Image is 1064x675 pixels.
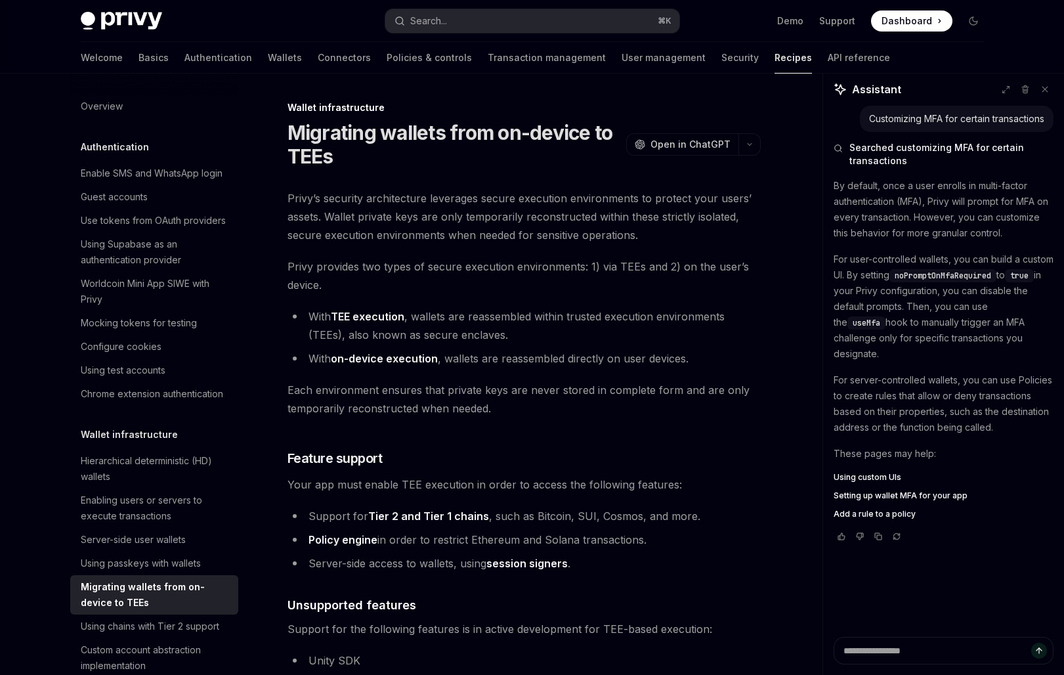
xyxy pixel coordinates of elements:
[287,121,621,168] h1: Migrating wallets from on-device to TEEs
[81,427,178,443] h5: Wallet infrastructure
[869,112,1044,125] div: Customizing MFA for certain transactions
[775,42,812,74] a: Recipes
[184,42,252,74] a: Authentication
[70,615,238,638] a: Using chains with Tier 2 support
[70,185,238,209] a: Guest accounts
[287,531,761,549] li: in order to restrict Ethereum and Solana transactions.
[650,138,731,151] span: Open in ChatGPT
[834,509,916,519] span: Add a rule to a policy
[81,492,230,524] div: Enabling users or servers to execute transactions
[287,620,761,638] span: Support for the following features is in active development for TEE-based execution:
[819,14,855,28] a: Support
[410,13,447,29] div: Search...
[70,552,238,575] a: Using passkeys with wallets
[834,251,1053,362] p: For user-controlled wallets, you can build a custom UI. By setting to in your Privy configuration...
[81,532,186,548] div: Server-side user wallets
[81,42,123,74] a: Welcome
[834,446,1053,462] p: These pages may help:
[852,81,901,97] span: Assistant
[287,475,761,494] span: Your app must enable TEE execution in order to access the following features:
[81,12,162,30] img: dark logo
[81,189,148,205] div: Guest accounts
[81,98,123,114] div: Overview
[81,619,219,634] div: Using chains with Tier 2 support
[138,42,169,74] a: Basics
[70,335,238,359] a: Configure cookies
[81,315,197,331] div: Mocking tokens for testing
[287,189,761,244] span: Privy’s security architecture leverages secure execution environments to protect your users’ asse...
[70,359,238,382] a: Using test accounts
[81,362,165,378] div: Using test accounts
[486,557,568,571] a: session signers
[828,42,890,74] a: API reference
[309,533,377,547] a: Policy engine
[834,141,1053,167] button: Searched customizing MFA for certain transactions
[81,236,230,268] div: Using Supabase as an authentication provider
[318,42,371,74] a: Connectors
[81,579,230,611] div: Migrating wallets from on-device to TEEs
[70,528,238,552] a: Server-side user wallets
[849,141,1053,167] span: Searched customizing MFA for certain transactions
[777,14,803,28] a: Demo
[70,311,238,335] a: Mocking tokens for testing
[81,139,149,155] h5: Authentication
[81,642,230,674] div: Custom account abstraction implementation
[268,42,302,74] a: Wallets
[287,257,761,294] span: Privy provides two types of secure execution environments: 1) via TEEs and 2) on the user’s device.
[626,133,738,156] button: Open in ChatGPT
[368,510,489,523] a: Tier 2 and Tier 1 chains
[834,178,1053,241] p: By default, once a user enrolls in multi-factor authentication (MFA), Privy will prompt for MFA o...
[287,554,761,573] li: Server-side access to wallets, using .
[853,318,880,328] span: useMfa
[81,386,223,402] div: Chrome extension authentication
[70,575,238,615] a: Migrating wallets from on-device to TEEs
[834,490,1053,501] a: Setting up wallet MFA for your app
[834,472,1053,483] a: Using custom UIs
[70,95,238,118] a: Overview
[287,507,761,525] li: Support for , such as Bitcoin, SUI, Cosmos, and more.
[70,449,238,489] a: Hierarchical deterministic (HD) wallets
[871,11,952,32] a: Dashboard
[1010,271,1029,281] span: true
[658,16,671,26] span: ⌘ K
[721,42,759,74] a: Security
[287,307,761,344] li: With , wallets are reassembled within trusted execution environments (TEEs), also known as secure...
[81,276,230,307] div: Worldcoin Mini App SIWE with Privy
[385,9,679,33] button: Search...⌘K
[387,42,472,74] a: Policies & controls
[81,555,201,571] div: Using passkeys with wallets
[70,209,238,232] a: Use tokens from OAuth providers
[834,490,968,501] span: Setting up wallet MFA for your app
[81,339,161,355] div: Configure cookies
[488,42,606,74] a: Transaction management
[1031,643,1047,659] button: Send message
[287,101,761,114] div: Wallet infrastructure
[834,509,1053,519] a: Add a rule to a policy
[287,381,761,418] span: Each environment ensures that private keys are never stored in complete form and are only tempora...
[70,232,238,272] a: Using Supabase as an authentication provider
[331,310,404,324] a: TEE execution
[622,42,706,74] a: User management
[70,162,238,185] a: Enable SMS and WhatsApp login
[834,372,1053,435] p: For server-controlled wallets, you can use Policies to create rules that allow or deny transactio...
[81,453,230,485] div: Hierarchical deterministic (HD) wallets
[287,349,761,368] li: With , wallets are reassembled directly on user devices.
[834,472,901,483] span: Using custom UIs
[70,382,238,406] a: Chrome extension authentication
[331,352,438,366] a: on-device execution
[287,596,416,614] span: Unsupported features
[81,165,223,181] div: Enable SMS and WhatsApp login
[963,11,984,32] button: Toggle dark mode
[70,272,238,311] a: Worldcoin Mini App SIWE with Privy
[882,14,932,28] span: Dashboard
[81,213,226,229] div: Use tokens from OAuth providers
[70,489,238,528] a: Enabling users or servers to execute transactions
[895,271,991,281] span: noPromptOnMfaRequired
[287,449,383,468] span: Feature support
